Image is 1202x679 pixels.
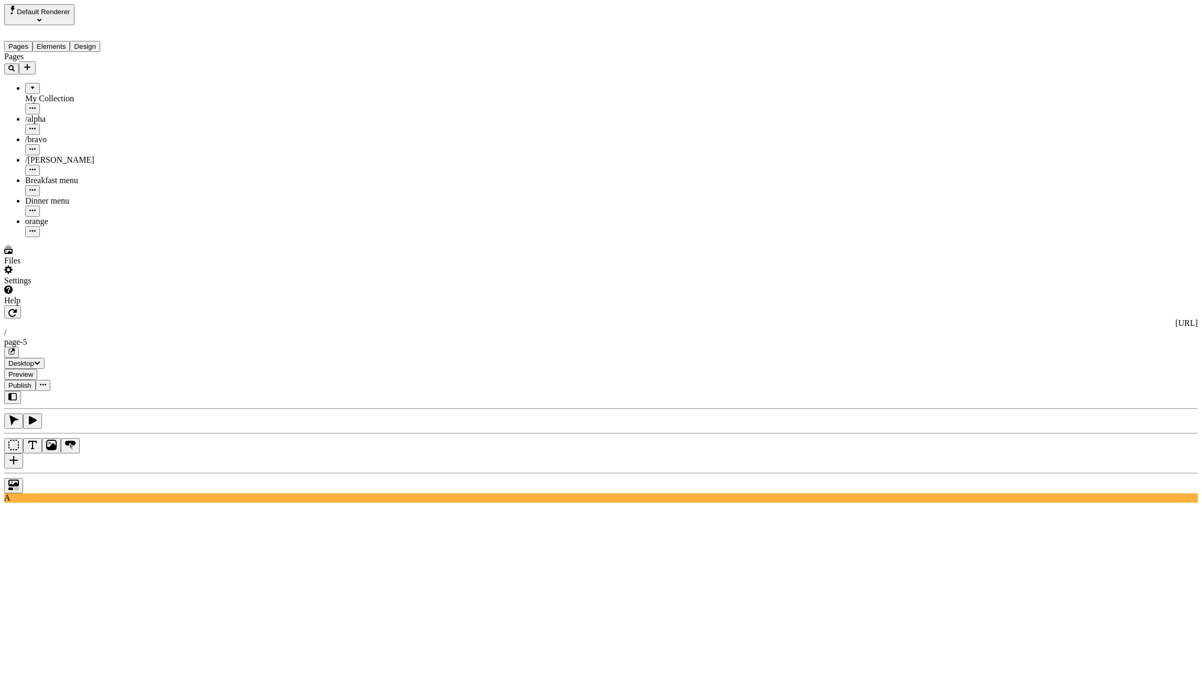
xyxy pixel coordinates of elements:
div: A [4,493,1198,503]
button: Text [23,438,42,453]
div: /[PERSON_NAME] [25,155,150,165]
button: Pages [4,41,33,52]
button: Add new [19,61,36,75]
div: My Collection [25,94,150,103]
span: Default Renderer [17,8,70,16]
div: / [4,328,1198,337]
button: Design [70,41,100,52]
button: Box [4,438,23,453]
div: Dinner menu [25,196,150,206]
button: Preview [4,369,37,380]
div: /bravo [25,135,150,144]
div: orange [25,217,150,226]
div: Help [4,296,150,305]
div: page-5 [4,337,1198,347]
div: Breakfast menu [25,176,150,185]
div: Files [4,256,150,266]
span: Preview [8,370,33,378]
div: Pages [4,52,150,61]
button: Button [61,438,80,453]
div: [URL] [4,319,1198,328]
div: Settings [4,276,150,285]
button: Publish [4,380,36,391]
span: Desktop [8,359,34,367]
button: Elements [33,41,70,52]
button: Select site [4,4,75,25]
button: Desktop [4,358,45,369]
span: Publish [8,381,31,389]
button: Image [42,438,61,453]
div: /alpha [25,114,150,124]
